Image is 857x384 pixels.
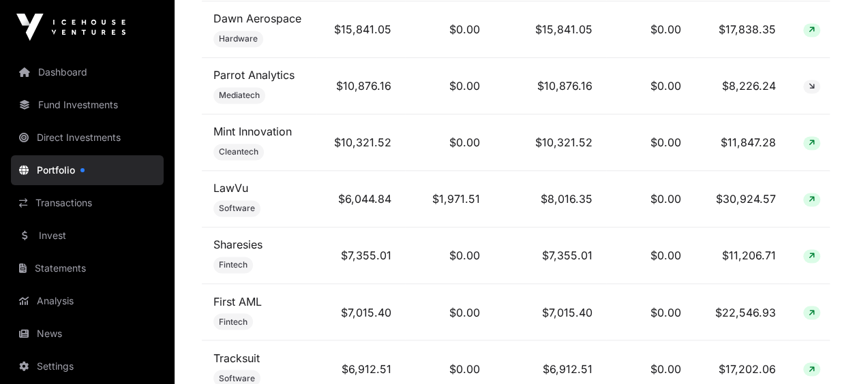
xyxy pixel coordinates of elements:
td: $22,546.93 [695,284,790,340]
a: Analysis [11,286,164,316]
span: Mediatech [219,90,260,101]
td: $7,355.01 [494,227,606,284]
td: $7,015.40 [494,284,606,340]
td: $10,321.52 [494,114,606,171]
td: $0.00 [606,227,695,284]
td: $11,206.71 [695,227,790,284]
td: $1,971.51 [405,171,494,227]
a: Sharesies [213,238,262,251]
td: $0.00 [606,114,695,171]
span: Software [219,203,255,214]
span: Cleantech [219,146,258,157]
span: Hardware [219,33,258,44]
td: $7,355.01 [316,227,405,284]
td: $0.00 [606,284,695,340]
a: Transactions [11,188,164,218]
td: $7,015.40 [316,284,405,340]
td: $10,876.16 [494,58,606,114]
a: Portfolio [11,155,164,185]
td: $0.00 [405,114,494,171]
td: $0.00 [606,171,695,227]
img: Icehouse Ventures Logo [16,14,125,41]
td: $8,016.35 [494,171,606,227]
a: Tracksuit [213,351,260,364]
td: $10,876.16 [316,58,405,114]
td: $0.00 [606,58,695,114]
td: $30,924.57 [695,171,790,227]
td: $6,044.84 [316,171,405,227]
td: $0.00 [405,284,494,340]
a: Dashboard [11,57,164,87]
td: $8,226.24 [695,58,790,114]
td: $0.00 [405,58,494,114]
a: Mint Innovation [213,125,292,138]
td: $10,321.52 [316,114,405,171]
a: Invest [11,221,164,251]
td: $0.00 [405,227,494,284]
a: Settings [11,351,164,381]
span: Software [219,372,255,383]
td: $15,841.05 [316,1,405,58]
td: $17,838.35 [695,1,790,58]
a: Fund Investments [11,90,164,120]
a: News [11,319,164,349]
a: Dawn Aerospace [213,12,301,25]
td: $11,847.28 [695,114,790,171]
td: $0.00 [606,1,695,58]
iframe: Chat Widget [789,319,857,384]
td: $0.00 [405,1,494,58]
a: Statements [11,253,164,283]
a: Direct Investments [11,123,164,153]
a: First AML [213,294,262,308]
a: LawVu [213,181,248,195]
a: Parrot Analytics [213,68,295,82]
span: Fintech [219,259,247,270]
span: Fintech [219,316,247,327]
td: $15,841.05 [494,1,606,58]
